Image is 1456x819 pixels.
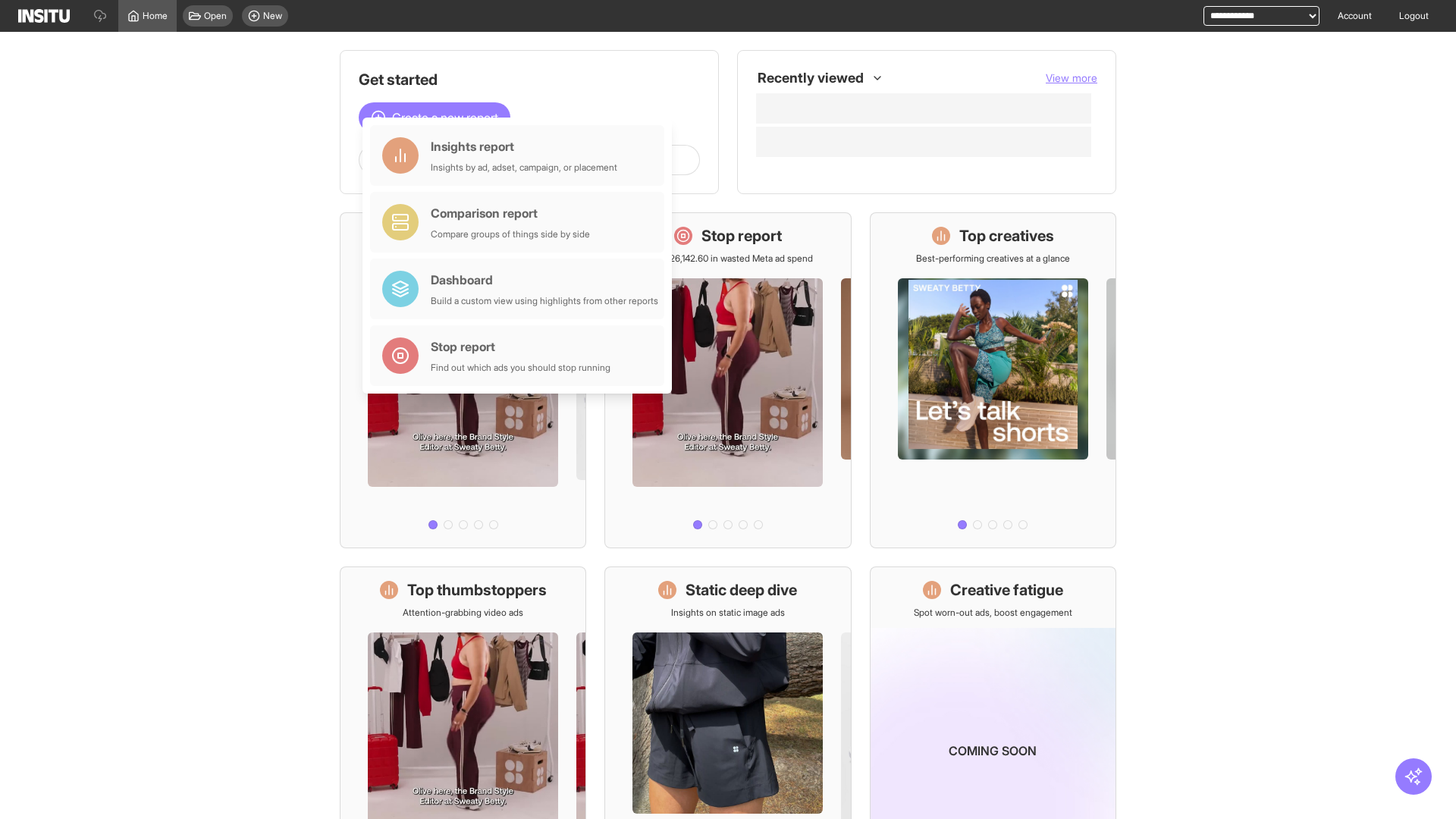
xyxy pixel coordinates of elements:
h1: Get started [359,69,700,90]
p: Best-performing creatives at a glance [916,253,1070,265]
img: Logo [18,9,70,23]
h1: Static deep dive [686,579,797,601]
div: Insights report [431,137,617,155]
p: Insights on static image ads [671,607,785,619]
div: Insights by ad, adset, campaign, or placement [431,162,617,174]
h1: Top thumbstoppers [407,579,547,601]
a: Top creativesBest-performing creatives at a glance [870,212,1116,548]
span: View more [1046,71,1097,84]
span: Home [143,10,168,22]
span: New [263,10,282,22]
div: Comparison report [431,204,590,222]
span: Create a new report [392,108,498,127]
h1: Top creatives [959,225,1054,246]
div: Dashboard [431,271,658,289]
a: Stop reportSave £26,142.60 in wasted Meta ad spend [604,212,851,548]
button: View more [1046,71,1097,86]
div: Stop report [431,337,610,356]
p: Attention-grabbing video ads [403,607,523,619]
a: What's live nowSee all active ads instantly [340,212,586,548]
h1: Stop report [701,225,782,246]
button: Create a new report [359,102,510,133]
div: Build a custom view using highlights from other reports [431,295,658,307]
div: Compare groups of things side by side [431,228,590,240]
div: Find out which ads you should stop running [431,362,610,374]
span: Open [204,10,227,22]
p: Save £26,142.60 in wasted Meta ad spend [642,253,813,265]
